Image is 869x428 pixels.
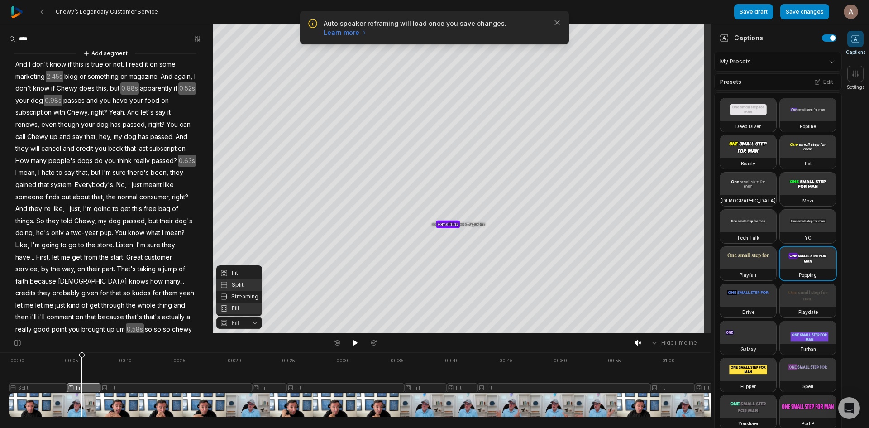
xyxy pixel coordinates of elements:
[216,279,262,291] div: Split
[216,291,262,303] div: Streaming
[216,267,262,279] div: Fit
[216,265,262,316] div: Fill
[216,303,262,314] div: Fill
[232,319,239,327] span: Fill
[216,317,262,329] button: Fill
[838,397,860,419] div: Open Intercom Messenger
